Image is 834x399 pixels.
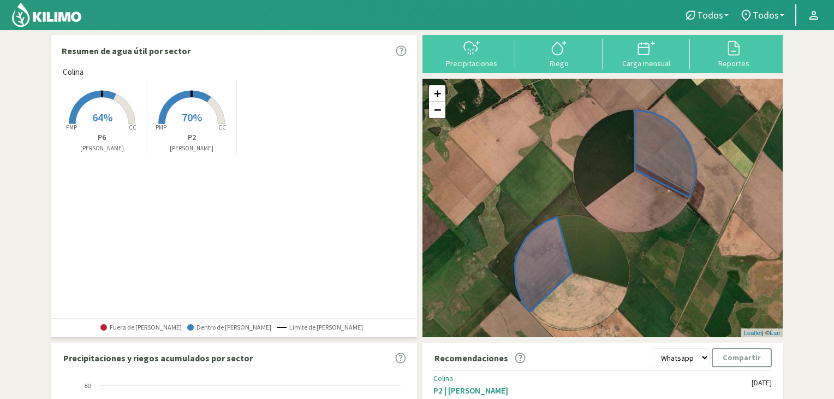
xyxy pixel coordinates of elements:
[744,330,762,336] a: Leaflet
[57,132,147,143] p: P6
[429,85,445,102] a: Zoom in
[433,385,752,396] div: P2 | [PERSON_NAME]
[63,351,253,365] p: Precipitaciones y riegos acumulados por sector
[63,66,84,79] span: Colina
[606,60,687,67] div: Carga mensual
[752,378,772,388] div: [DATE]
[85,383,91,389] text: 80
[187,324,271,331] span: Dentro de [PERSON_NAME]
[277,324,363,331] span: Límite de [PERSON_NAME]
[66,124,77,131] tspan: PMP
[429,102,445,118] a: Zoom out
[690,39,777,68] button: Reportes
[156,124,166,131] tspan: PMP
[433,374,752,383] div: Colina
[57,144,147,153] p: [PERSON_NAME]
[147,144,237,153] p: [PERSON_NAME]
[753,9,779,21] span: Todos
[519,60,599,67] div: Riego
[129,124,136,131] tspan: CC
[428,39,515,68] button: Precipitaciones
[515,39,603,68] button: Riego
[147,132,237,143] p: P2
[62,44,190,57] p: Resumen de agua útil por sector
[219,124,227,131] tspan: CC
[92,110,112,124] span: 64%
[100,324,182,331] span: Fuera de [PERSON_NAME]
[693,60,774,67] div: Reportes
[741,328,783,338] div: | ©
[182,110,202,124] span: 70%
[603,39,690,68] button: Carga mensual
[770,330,780,336] a: Esri
[11,2,82,28] img: Kilimo
[697,9,723,21] span: Todos
[434,351,508,365] p: Recomendaciones
[431,60,512,67] div: Precipitaciones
